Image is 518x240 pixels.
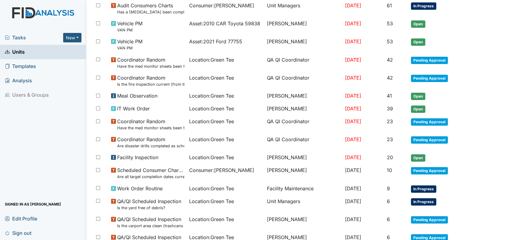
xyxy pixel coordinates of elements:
span: Open [411,154,425,162]
td: [PERSON_NAME] [264,213,342,231]
td: Unit Managers [264,195,342,213]
span: [DATE] [345,75,361,81]
span: Vehicle PM VAN PM [117,38,142,51]
td: [PERSON_NAME] [264,164,342,182]
td: QA QI Coordinator [264,54,342,72]
span: [DATE] [345,154,361,160]
span: 6 [387,216,390,222]
span: 23 [387,136,393,142]
span: Location : Green Tee [189,198,234,205]
span: 42 [387,75,393,81]
span: 39 [387,106,393,112]
span: Open [411,106,425,113]
small: Have the med monitor sheets been filled out? [117,125,184,131]
span: Signed in as [PERSON_NAME] [5,199,61,209]
span: Coordinator Random Have the med monitor sheets been filled out? [117,118,184,131]
small: Are disaster drills completed as scheduled? [117,143,184,149]
span: 53 [387,20,393,27]
span: Location : Green Tee [189,136,234,143]
span: Asset : 2010 CAR Toyota 59838 [189,20,260,27]
span: Location : Green Tee [189,154,234,161]
span: [DATE] [345,198,361,204]
span: Location : Green Tee [189,105,234,112]
td: Facility Maintenance [264,182,342,195]
small: VAN PM [117,27,142,33]
span: In Progress [411,198,436,206]
span: Location : Green Tee [189,118,234,125]
span: Vehicle PM VAN PM [117,20,142,33]
small: Has a [MEDICAL_DATA] been completed for all [DEMOGRAPHIC_DATA] and [DEMOGRAPHIC_DATA] over 50 or ... [117,9,184,15]
span: Location : Green Tee [189,74,234,81]
span: [DATE] [345,2,361,9]
span: Pending Approval [411,57,448,64]
span: [DATE] [345,167,361,173]
td: [PERSON_NAME] [264,102,342,115]
span: [DATE] [345,93,361,99]
span: [DATE] [345,216,361,222]
span: Pending Approval [411,136,448,144]
span: Meal Observation [117,92,157,99]
span: 10 [387,167,392,173]
span: Location : Green Tee [189,56,234,63]
span: [DATE] [345,106,361,112]
span: Pending Approval [411,75,448,82]
span: Asset : 2021 Ford 77755 [189,38,242,45]
span: Pending Approval [411,118,448,126]
span: Pending Approval [411,167,448,174]
span: Coordinator Random Are disaster drills completed as scheduled? [117,136,184,149]
a: Tasks [5,34,63,41]
small: VAN PM [117,45,142,51]
span: 23 [387,118,393,124]
span: In Progress [411,2,436,10]
span: [DATE] [345,57,361,63]
span: 20 [387,154,393,160]
span: 61 [387,2,392,9]
span: Open [411,93,425,100]
span: Location : Green Tee [189,216,234,223]
span: Edit Profile [5,214,37,223]
span: Pending Approval [411,216,448,224]
td: QA QI Coordinator [264,115,342,133]
span: Facility Inspection [117,154,158,161]
span: Sign out [5,228,31,238]
span: Analysis [5,76,32,85]
span: 42 [387,57,393,63]
span: [DATE] [345,38,361,45]
span: [DATE] [345,185,361,192]
small: Is the fire inspection current (from the Fire [PERSON_NAME])? [117,81,184,87]
span: Coordinator Random Have the med monitor sheets been filled out? [117,56,184,69]
span: Templates [5,62,36,71]
span: IT Work Order [117,105,150,112]
td: [PERSON_NAME] [264,17,342,35]
td: [PERSON_NAME] [264,151,342,164]
td: QA QI Coordinator [264,72,342,90]
span: Open [411,20,425,28]
button: New [63,33,81,42]
span: Open [411,38,425,46]
span: [DATE] [345,136,361,142]
span: 41 [387,93,392,99]
span: 6 [387,198,390,204]
small: Is the carport area clean (trashcans lids secured/ clutter free)? [117,223,184,229]
span: Location : Green Tee [189,185,234,192]
span: QA/QI Scheduled Inspection Is the yard free of debris? [117,198,181,211]
span: Location : Green Tee [189,92,234,99]
span: Work Order Routine [117,185,163,192]
td: [PERSON_NAME] [264,90,342,102]
td: [PERSON_NAME] [264,35,342,53]
span: 53 [387,38,393,45]
span: In Progress [411,185,436,193]
small: Is the yard free of debris? [117,205,181,211]
span: Coordinator Random Is the fire inspection current (from the Fire Marshall)? [117,74,184,87]
span: Consumer : [PERSON_NAME] [189,2,254,9]
span: [DATE] [345,118,361,124]
td: QA QI Coordinator [264,133,342,151]
span: [DATE] [345,20,361,27]
span: QA/QI Scheduled Inspection Is the carport area clean (trashcans lids secured/ clutter free)? [117,216,184,229]
span: Units [5,47,25,57]
small: Are all target completion dates current (not expired)? [117,174,184,180]
span: Consumer : [PERSON_NAME] [189,167,254,174]
span: Scheduled Consumer Chart Review Are all target completion dates current (not expired)? [117,167,184,180]
small: Have the med monitor sheets been filled out? [117,63,184,69]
